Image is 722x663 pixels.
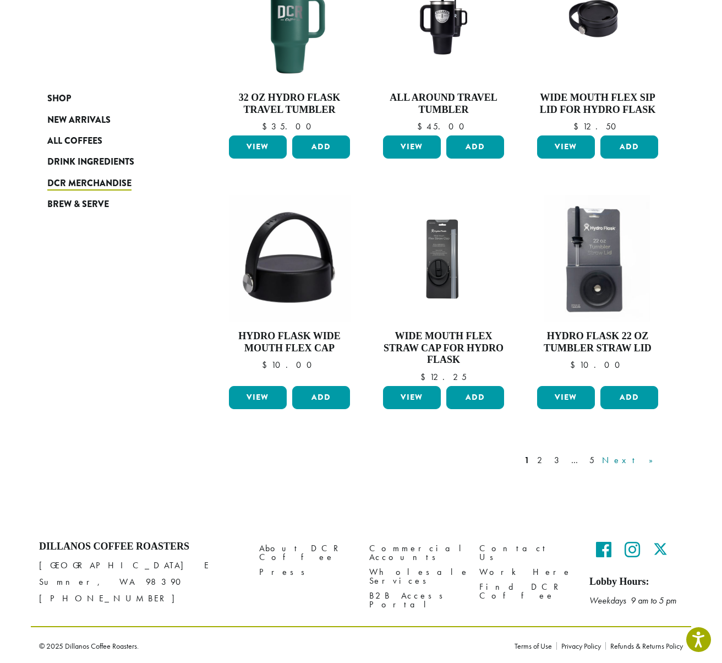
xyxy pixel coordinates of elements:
button: Add [446,386,504,409]
bdi: 10.00 [570,359,625,371]
a: 3 [552,454,566,467]
h4: Dillanos Coffee Roasters [39,541,243,553]
a: View [537,135,595,159]
a: Brew & Serve [47,194,179,215]
a: Press [259,564,353,579]
span: $ [262,359,271,371]
a: Drink Ingredients [47,151,179,172]
a: … [569,454,584,467]
span: $ [570,359,579,371]
a: 2 [535,454,549,467]
span: New Arrivals [47,113,111,127]
p: [GEOGRAPHIC_DATA] E Sumner, WA 98390 [PHONE_NUMBER] [39,557,243,607]
a: New Arrivals [47,109,179,130]
button: Add [600,135,658,159]
a: 1 [522,454,532,467]
a: Find DCR Coffee [479,579,573,603]
h4: Wide Mouth Flex Sip Lid for Hydro Flask [534,92,661,116]
button: Add [292,135,350,159]
a: Terms of Use [515,642,556,650]
button: Add [600,386,658,409]
a: Work Here [479,564,573,579]
a: Refunds & Returns Policy [605,642,683,650]
h4: 32 oz Hydro Flask Travel Tumbler [226,92,353,116]
h4: Hydro Flask Wide Mouth Flex Cap [226,330,353,354]
a: DCR Merchandise [47,173,179,194]
span: Shop [47,92,71,106]
button: Add [446,135,504,159]
h4: Hydro Flask 22 oz Tumbler Straw Lid [534,330,661,354]
bdi: 12.50 [573,121,621,132]
a: Hydro Flask 22 oz Tumbler Straw Lid $10.00 [534,195,661,382]
span: $ [420,371,430,383]
a: View [383,135,441,159]
span: DCR Merchandise [47,177,132,191]
span: Drink Ingredients [47,155,134,169]
a: Privacy Policy [556,642,605,650]
a: Wide Mouth Flex Straw Cap for Hydro Flask $12.25 [380,195,507,382]
a: Shop [47,88,179,109]
bdi: 35.00 [262,121,316,132]
a: Contact Us [479,541,573,564]
span: $ [573,121,583,132]
a: View [229,135,287,159]
img: Hydro-FlaskF-lex-Sip-Lid-_Stock_1200x900.jpg [380,211,507,306]
p: © 2025 Dillanos Coffee Roasters. [39,642,498,650]
a: 5 [587,454,597,467]
a: View [229,386,287,409]
a: Wholesale Services [369,564,463,588]
h4: All Around Travel Tumbler [380,92,507,116]
a: Next » [600,454,663,467]
em: Weekdays 9 am to 5 pm [589,595,676,606]
a: Commercial Accounts [369,541,463,564]
span: $ [262,121,271,132]
a: All Coffees [47,131,179,151]
button: Add [292,386,350,409]
h5: Lobby Hours: [589,576,683,588]
a: About DCR Coffee [259,541,353,564]
img: Hydro-Flask-Wide-Mouth-Flex-Cap.jpg [229,195,351,322]
a: B2B Access Portal [369,588,463,612]
a: View [383,386,441,409]
span: $ [417,121,426,132]
bdi: 45.00 [417,121,469,132]
span: All Coffees [47,134,102,148]
img: 22oz-Tumbler-Straw-Lid-Hydro-Flask-300x300.jpg [534,195,661,322]
a: View [537,386,595,409]
span: Brew & Serve [47,198,109,211]
h4: Wide Mouth Flex Straw Cap for Hydro Flask [380,330,507,366]
bdi: 10.00 [262,359,317,371]
a: Hydro Flask Wide Mouth Flex Cap $10.00 [226,195,353,382]
bdi: 12.25 [420,371,467,383]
